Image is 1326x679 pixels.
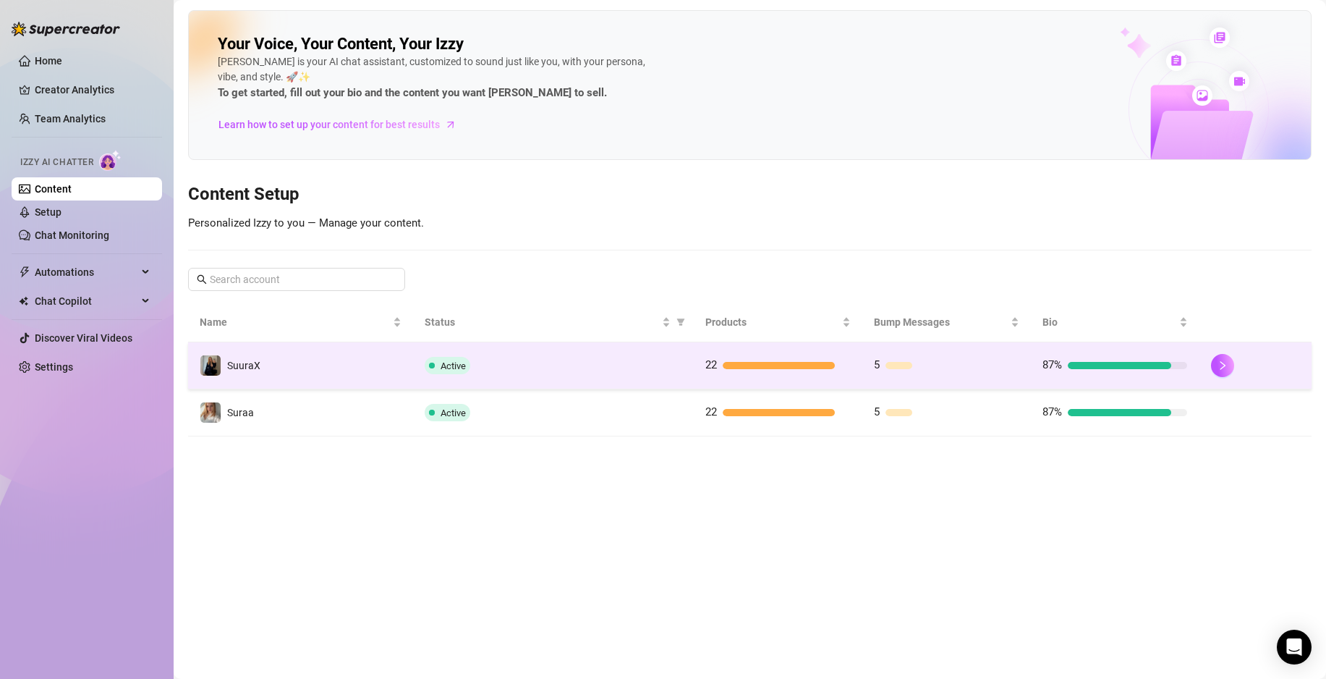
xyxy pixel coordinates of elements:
strong: To get started, fill out your bio and the content you want [PERSON_NAME] to sell. [218,86,607,99]
button: right [1211,354,1234,377]
th: Status [413,303,694,342]
span: Learn how to set up your content for best results [218,117,440,132]
span: Suraa [227,407,254,418]
span: Bio [1042,314,1176,330]
input: Search account [210,271,385,287]
span: Izzy AI Chatter [20,156,93,169]
a: Home [35,55,62,67]
div: Open Intercom Messenger [1277,630,1312,665]
h3: Content Setup [188,183,1312,206]
span: filter [676,318,685,326]
span: 5 [874,358,880,371]
span: 87% [1042,358,1062,371]
span: 87% [1042,405,1062,418]
span: Status [425,314,659,330]
span: Products [705,314,839,330]
span: SuuraX [227,360,260,371]
a: Discover Viral Videos [35,332,132,344]
a: Setup [35,206,61,218]
div: [PERSON_NAME] is your AI chat assistant, customized to sound just like you, with your persona, vi... [218,54,652,102]
img: AI Chatter [99,150,122,171]
a: Settings [35,361,73,373]
span: search [197,274,207,284]
a: Learn how to set up your content for best results [218,113,467,136]
span: filter [673,311,688,333]
span: arrow-right [443,117,458,132]
th: Products [694,303,862,342]
span: Active [441,360,466,371]
span: right [1217,360,1228,371]
img: Chat Copilot [19,296,28,306]
span: 22 [705,405,717,418]
th: Name [188,303,413,342]
span: thunderbolt [19,266,30,278]
img: Suraa [200,402,221,423]
span: Personalized Izzy to you — Manage your content. [188,216,424,229]
span: 5 [874,405,880,418]
span: Bump Messages [874,314,1008,330]
th: Bump Messages [862,303,1031,342]
th: Bio [1031,303,1199,342]
span: Active [441,408,466,418]
span: Chat Copilot [35,290,137,313]
span: 22 [705,358,717,371]
a: Team Analytics [35,113,106,125]
a: Chat Monitoring [35,229,109,241]
span: Name [200,314,390,330]
img: SuuraX [200,355,221,376]
span: Automations [35,261,137,284]
h2: Your Voice, Your Content, Your Izzy [218,34,464,54]
a: Creator Analytics [35,78,150,101]
a: Content [35,183,72,195]
img: ai-chatter-content-library-cLFOSyPT.png [1087,12,1311,159]
img: logo-BBDzfeDw.svg [12,22,120,36]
